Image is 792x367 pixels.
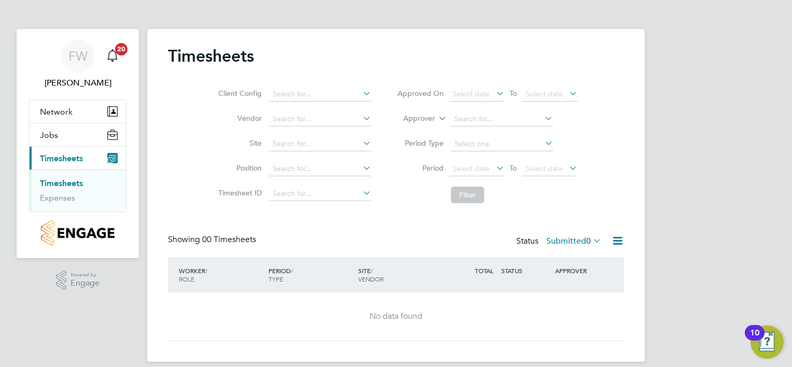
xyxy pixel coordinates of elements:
[178,311,614,322] div: No data found
[215,188,262,197] label: Timesheet ID
[30,100,126,123] button: Network
[371,266,373,275] span: /
[526,164,563,173] span: Select date
[115,43,128,55] span: 20
[358,275,384,283] span: VENDOR
[102,39,123,73] a: 20
[451,137,553,151] input: Select one
[215,89,262,98] label: Client Config
[451,112,553,126] input: Search for...
[499,261,553,280] div: STATUS
[553,261,606,280] div: APPROVER
[586,236,591,246] span: 0
[269,162,371,176] input: Search for...
[451,187,484,203] button: Filter
[388,114,435,124] label: Approver
[41,220,114,246] img: countryside-properties-logo-retina.png
[526,89,563,98] span: Select date
[168,234,258,245] div: Showing
[546,236,601,246] label: Submitted
[750,333,759,346] div: 10
[29,220,126,246] a: Go to home page
[70,271,100,279] span: Powered by
[168,46,254,66] h2: Timesheets
[269,187,371,201] input: Search for...
[68,49,88,63] span: FW
[30,170,126,211] div: Timesheets
[266,261,356,288] div: PERIOD
[56,271,100,290] a: Powered byEngage
[268,275,283,283] span: TYPE
[179,275,194,283] span: ROLE
[269,112,371,126] input: Search for...
[205,266,207,275] span: /
[40,153,83,163] span: Timesheets
[40,193,75,203] a: Expenses
[215,138,262,148] label: Site
[202,234,256,245] span: 00 Timesheets
[176,261,266,288] div: WORKER
[452,89,490,98] span: Select date
[29,39,126,89] a: FW[PERSON_NAME]
[40,178,83,188] a: Timesheets
[397,163,444,173] label: Period
[397,89,444,98] label: Approved On
[215,114,262,123] label: Vendor
[40,130,58,140] span: Jobs
[40,107,73,117] span: Network
[30,123,126,146] button: Jobs
[30,147,126,170] button: Timesheets
[291,266,293,275] span: /
[356,261,445,288] div: SITE
[516,234,603,249] div: Status
[751,326,784,359] button: Open Resource Center, 10 new notifications
[70,279,100,288] span: Engage
[215,163,262,173] label: Position
[506,161,520,175] span: To
[29,77,126,89] span: Frank Watson
[506,87,520,100] span: To
[17,29,139,258] nav: Main navigation
[269,137,371,151] input: Search for...
[475,266,493,275] span: TOTAL
[269,87,371,102] input: Search for...
[397,138,444,148] label: Period Type
[452,164,490,173] span: Select date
